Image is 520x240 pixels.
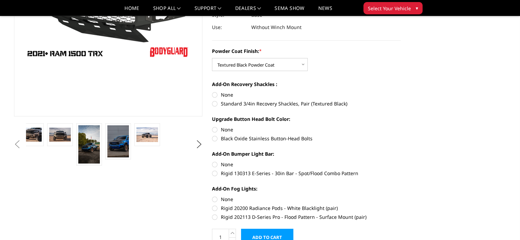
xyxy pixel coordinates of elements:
a: shop all [153,6,181,16]
img: 2021-2024 Ram 1500 TRX - Freedom Series - Base Front Bumper (non-winch) [78,125,100,164]
dt: Use: [212,21,246,33]
label: Add-On Recovery Shackles : [212,81,401,88]
label: None [212,161,401,168]
img: 2021-2024 Ram 1500 TRX - Freedom Series - Base Front Bumper (non-winch) [49,128,71,142]
span: ▾ [416,4,418,12]
label: Standard 3/4in Recovery Shackles, Pair (Textured Black) [212,100,401,107]
label: None [212,126,401,133]
img: 2021-2024 Ram 1500 TRX - Freedom Series - Base Front Bumper (non-winch) [20,128,42,142]
label: Black Oxide Stainless Button-Head Bolts [212,135,401,142]
label: Powder Coat Finish: [212,47,401,55]
button: Previous [12,139,23,150]
a: News [318,6,332,16]
label: Add-On Bumper Light Bar: [212,150,401,157]
a: Support [195,6,222,16]
label: None [212,196,401,203]
label: Rigid 130313 E-Series - 30in Bar - Spot/Flood Combo Pattern [212,170,401,177]
a: Home [124,6,139,16]
label: None [212,91,401,98]
a: Dealers [235,6,261,16]
button: Next [194,139,204,150]
dd: Without Winch Mount [251,21,302,33]
label: Upgrade Button Head Bolt Color: [212,115,401,123]
img: 2021-2024 Ram 1500 TRX - Freedom Series - Base Front Bumper (non-winch) [136,127,158,142]
button: Select Your Vehicle [363,2,423,14]
span: Select Your Vehicle [368,5,411,12]
img: 2021-2024 Ram 1500 TRX - Freedom Series - Base Front Bumper (non-winch) [107,125,129,157]
label: Rigid 202113 D-Series Pro - Flood Pattern - Surface Mount (pair) [212,213,401,221]
a: SEMA Show [275,6,304,16]
label: Add-On Fog Lights: [212,185,401,192]
label: Rigid 20200 Radiance Pods - White Blacklight (pair) [212,204,401,212]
